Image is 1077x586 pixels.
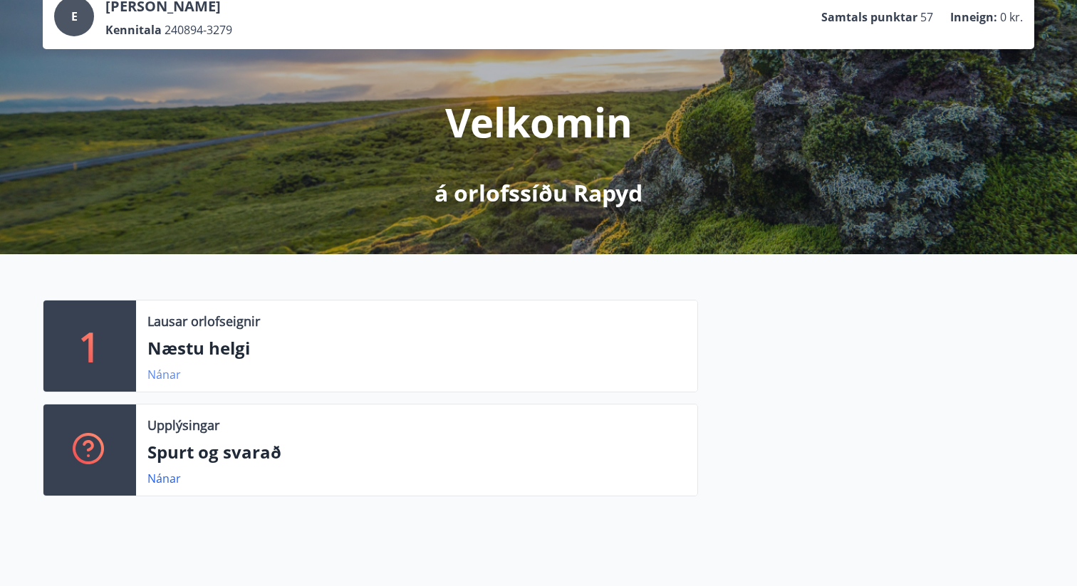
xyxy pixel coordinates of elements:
a: Nánar [147,367,181,382]
p: Lausar orlofseignir [147,312,260,330]
p: 1 [78,319,101,373]
span: 0 kr. [1000,9,1023,25]
p: Samtals punktar [821,9,917,25]
p: Velkomin [445,95,633,149]
p: Næstu helgi [147,336,686,360]
p: á orlofssíðu Rapyd [435,177,642,209]
span: 57 [920,9,933,25]
p: Upplýsingar [147,416,219,434]
p: Inneign : [950,9,997,25]
p: Spurt og svarað [147,440,686,464]
span: E [71,9,78,24]
a: Nánar [147,471,181,486]
p: Kennitala [105,22,162,38]
span: 240894-3279 [165,22,232,38]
